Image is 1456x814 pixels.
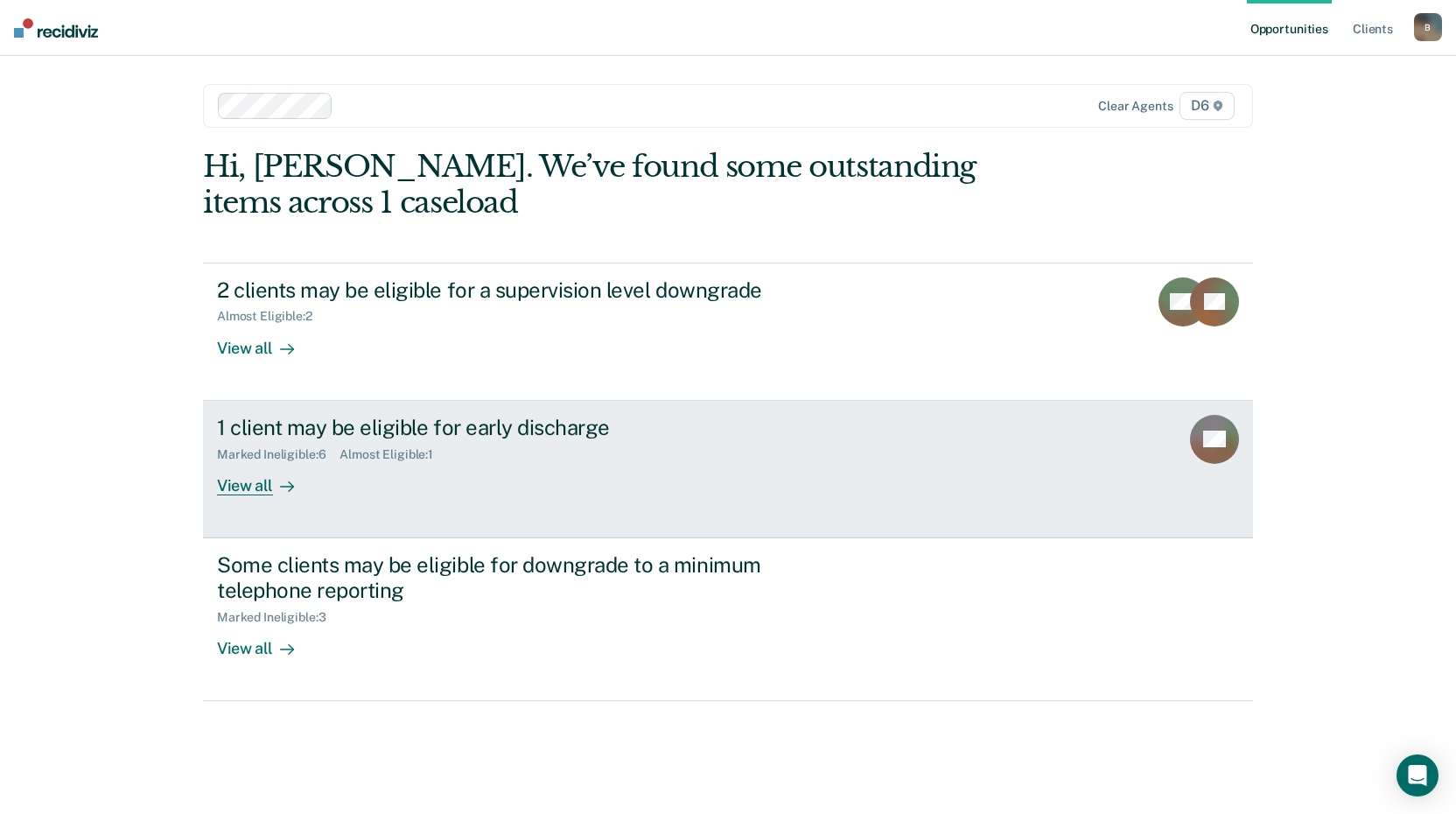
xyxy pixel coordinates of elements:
button: B [1414,13,1442,41]
div: Clear agents [1098,99,1172,114]
div: Open Intercom Messenger [1396,754,1438,796]
div: Almost Eligible : 2 [217,309,326,324]
div: 2 clients may be eligible for a supervision level downgrade [217,277,831,303]
a: 2 clients may be eligible for a supervision level downgradeAlmost Eligible:2View all [203,263,1253,401]
div: View all [217,461,315,495]
div: Marked Ineligible : 3 [217,610,339,625]
a: 1 client may be eligible for early dischargeMarked Ineligible:6Almost Eligible:1View all [203,401,1253,538]
a: Some clients may be eligible for downgrade to a minimum telephone reportingMarked Ineligible:3Vie... [203,538,1253,701]
div: Some clients may be eligible for downgrade to a minimum telephone reporting [217,552,831,603]
div: Almost Eligible : 1 [339,447,447,462]
div: Marked Ineligible : 6 [217,447,339,462]
div: View all [217,624,315,658]
img: Recidiviz [14,18,98,38]
div: View all [217,324,315,358]
span: D6 [1179,92,1235,120]
div: 1 client may be eligible for early discharge [217,415,831,440]
div: Hi, [PERSON_NAME]. We’ve found some outstanding items across 1 caseload [203,149,1043,221]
